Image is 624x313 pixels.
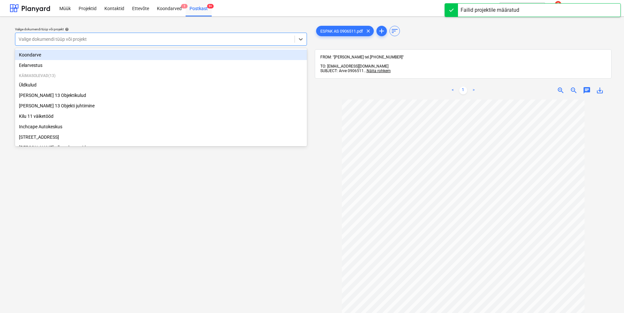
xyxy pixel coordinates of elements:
[64,27,69,31] span: help
[15,80,307,90] div: Üldkulud
[316,29,367,34] span: ESPAK AS 0906511.pdf
[15,101,307,111] div: [PERSON_NAME] 13 Objekti juhtimine
[15,142,307,153] div: Marmi Futerno põranda rennid
[15,101,307,111] div: Luise 13 Objekti juhtimine
[15,90,307,101] div: [PERSON_NAME] 13 Objektikulud
[15,60,307,70] div: Eelarvestus
[15,90,307,101] div: Luise 13 Objektikulud
[391,27,399,35] span: sort
[15,27,307,31] div: Valige dokumendi tüüp või projekt
[320,55,404,59] span: FROM: "[PERSON_NAME] tel.[PHONE_NUMBER]"
[364,69,391,73] span: ...
[583,86,591,94] span: chat
[15,50,307,60] div: Koondarve
[320,69,364,73] span: SUBJECT: Arve 0906511
[15,121,307,132] div: Inchcape Autokeskus
[470,86,478,94] a: Next page
[15,132,307,142] div: Narva mnt 120
[367,69,391,73] span: Näita rohkem
[461,6,519,14] div: Failid projektile määratud
[19,73,303,79] p: Käimasolevad ( 13 )
[459,86,467,94] a: Page 1 is your current page
[557,86,565,94] span: zoom_in
[15,111,307,121] div: Kilu 11 väiketööd
[364,27,372,35] span: clear
[15,142,307,153] div: [PERSON_NAME] põranda rennid
[320,64,388,69] span: TO: [EMAIL_ADDRESS][DOMAIN_NAME]
[449,86,457,94] a: Previous page
[207,4,214,8] span: 9+
[378,27,386,35] span: add
[316,26,374,36] div: ESPAK AS 0906511.pdf
[591,282,624,313] iframe: Chat Widget
[570,86,578,94] span: zoom_out
[181,4,188,8] span: 1
[596,86,604,94] span: save_alt
[15,132,307,142] div: [STREET_ADDRESS]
